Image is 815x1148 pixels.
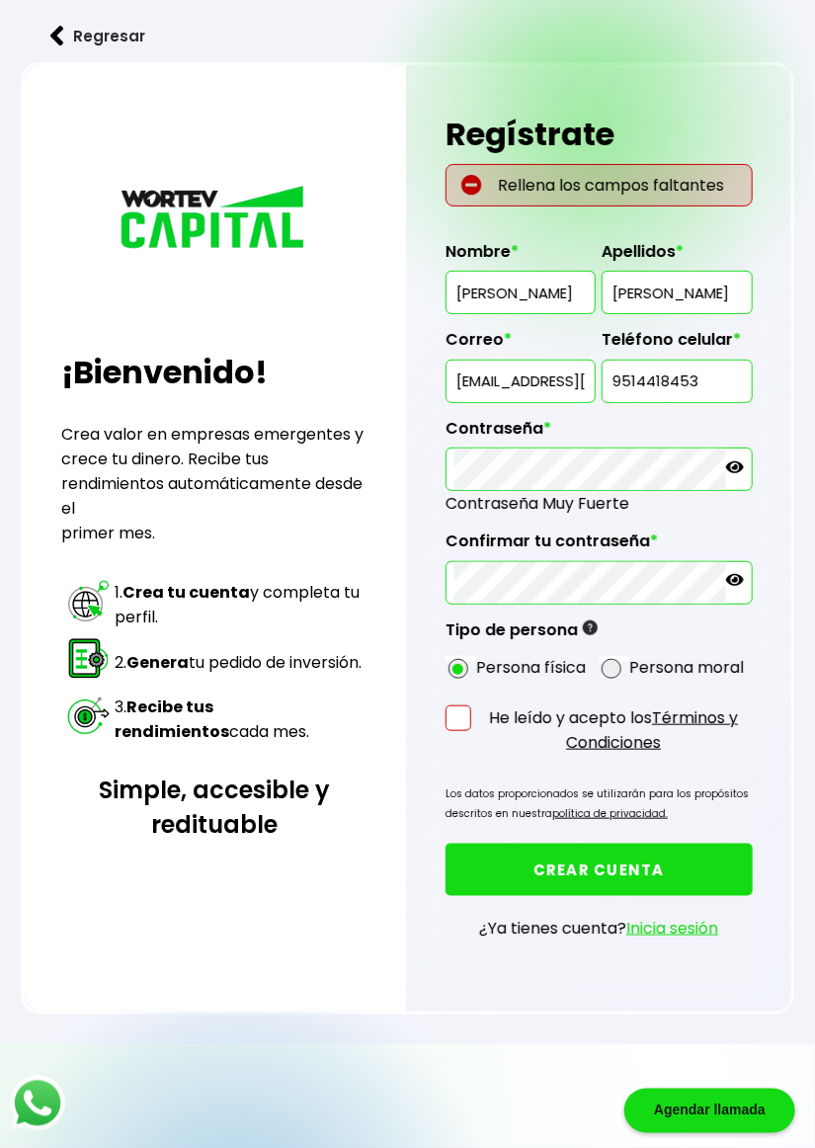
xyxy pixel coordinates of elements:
[446,532,753,561] label: Confirmar tu contraseña
[115,692,367,747] td: 3. cada mes.
[446,164,753,206] p: Rellena los campos faltantes
[62,349,368,396] h2: ¡Bienvenido!
[62,422,368,545] p: Crea valor en empresas emergentes y crece tu dinero. Recibe tus rendimientos automáticamente desd...
[454,361,587,402] input: inversionista@gmail.com
[62,773,368,842] h3: Simple, accesible y redituable
[446,844,753,896] button: CREAR CUENTA
[446,242,596,272] label: Nombre
[10,1076,65,1131] img: logos_whatsapp-icon.242b2217.svg
[566,706,738,754] a: Términos y Condiciones
[116,183,313,256] img: logo_wortev_capital
[446,419,753,449] label: Contraseña
[626,917,718,940] a: Inicia sesión
[552,806,668,821] a: política de privacidad.
[446,105,753,164] h1: Regístrate
[624,1089,795,1133] div: Agendar llamada
[115,577,367,632] td: 1. y completa tu perfil.
[21,10,795,62] a: flecha izquierdaRegresar
[602,330,752,360] label: Teléfono celular
[127,651,190,674] strong: Genera
[21,10,175,62] button: Regresar
[123,581,251,604] strong: Crea tu cuenta
[116,696,230,743] strong: Recibe tus rendimientos
[475,705,753,755] p: He leído y acepto los
[115,634,367,690] td: 2. tu pedido de inversión.
[65,578,112,624] img: paso 1
[461,175,482,196] img: error-circle.027baa21.svg
[583,620,598,635] img: gfR76cHglkPwleuBLjWdxeZVvX9Wp6JBDmjRYY8JYDQn16A2ICN00zLTgIroGa6qie5tIuWH7V3AapTKqzv+oMZsGfMUqL5JM...
[446,330,596,360] label: Correo
[65,635,112,682] img: paso 2
[476,655,586,680] label: Persona física
[50,26,64,46] img: flecha izquierda
[611,361,743,402] input: 10 dígitos
[629,655,744,680] label: Persona moral
[65,693,112,739] img: paso 3
[446,784,753,824] p: Los datos proporcionados se utilizarán para los propósitos descritos en nuestra
[446,620,598,650] label: Tipo de persona
[479,916,718,941] p: ¿Ya tienes cuenta?
[446,491,753,516] span: Contraseña Muy Fuerte
[602,242,752,272] label: Apellidos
